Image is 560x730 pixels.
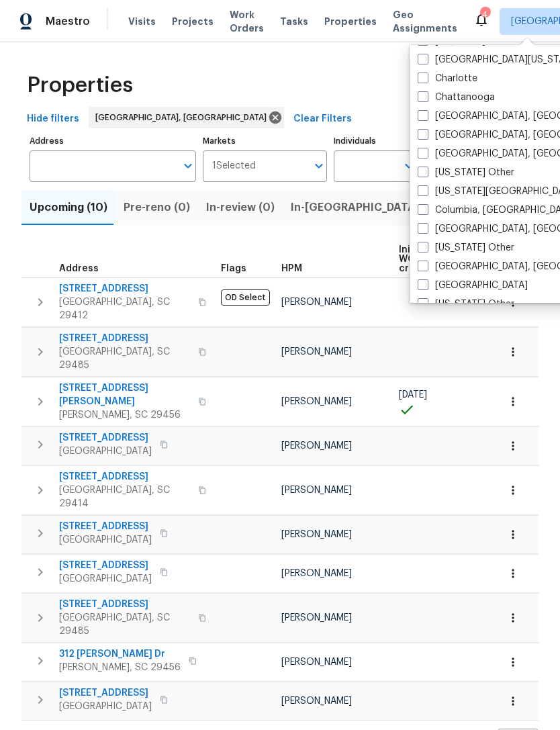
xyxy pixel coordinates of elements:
[281,569,352,578] span: [PERSON_NAME]
[59,381,190,408] span: [STREET_ADDRESS][PERSON_NAME]
[59,332,190,345] span: [STREET_ADDRESS]
[293,111,352,128] span: Clear Filters
[281,347,352,357] span: [PERSON_NAME]
[128,15,156,28] span: Visits
[59,647,181,661] span: 312 [PERSON_NAME] Dr
[124,198,190,217] span: Pre-reno (0)
[59,295,190,322] span: [GEOGRAPHIC_DATA], SC 29412
[59,520,152,533] span: [STREET_ADDRESS]
[89,107,284,128] div: [GEOGRAPHIC_DATA], [GEOGRAPHIC_DATA]
[418,279,528,292] label: [GEOGRAPHIC_DATA]
[281,298,352,307] span: [PERSON_NAME]
[281,397,352,406] span: [PERSON_NAME]
[418,91,495,104] label: Chattanooga
[59,598,190,611] span: [STREET_ADDRESS]
[95,111,272,124] span: [GEOGRAPHIC_DATA], [GEOGRAPHIC_DATA]
[230,8,264,35] span: Work Orders
[203,137,328,145] label: Markets
[281,530,352,539] span: [PERSON_NAME]
[212,161,256,172] span: 1 Selected
[59,264,99,273] span: Address
[281,657,352,667] span: [PERSON_NAME]
[310,156,328,175] button: Open
[59,431,152,445] span: [STREET_ADDRESS]
[206,198,275,217] span: In-review (0)
[59,686,152,700] span: [STREET_ADDRESS]
[30,198,107,217] span: Upcoming (10)
[59,700,152,713] span: [GEOGRAPHIC_DATA]
[30,137,196,145] label: Address
[59,408,190,422] span: [PERSON_NAME], SC 29456
[27,79,133,92] span: Properties
[291,198,436,217] span: In-[GEOGRAPHIC_DATA] (1)
[59,445,152,458] span: [GEOGRAPHIC_DATA]
[59,661,181,674] span: [PERSON_NAME], SC 29456
[59,559,152,572] span: [STREET_ADDRESS]
[221,289,270,306] span: OD Select
[334,137,417,145] label: Individuals
[399,390,427,400] span: [DATE]
[418,166,514,179] label: [US_STATE] Other
[418,241,514,255] label: [US_STATE] Other
[281,486,352,495] span: [PERSON_NAME]
[480,8,489,21] div: 4
[280,17,308,26] span: Tasks
[288,107,357,132] button: Clear Filters
[281,696,352,706] span: [PERSON_NAME]
[418,72,477,85] label: Charlotte
[281,441,352,451] span: [PERSON_NAME]
[172,15,214,28] span: Projects
[59,282,190,295] span: [STREET_ADDRESS]
[59,484,190,510] span: [GEOGRAPHIC_DATA], SC 29414
[21,107,85,132] button: Hide filters
[179,156,197,175] button: Open
[59,345,190,372] span: [GEOGRAPHIC_DATA], SC 29485
[59,611,190,638] span: [GEOGRAPHIC_DATA], SC 29485
[281,613,352,623] span: [PERSON_NAME]
[59,470,190,484] span: [STREET_ADDRESS]
[281,264,302,273] span: HPM
[59,533,152,547] span: [GEOGRAPHIC_DATA]
[393,8,457,35] span: Geo Assignments
[27,111,79,128] span: Hide filters
[418,298,514,311] label: [US_STATE] Other
[399,245,437,273] span: Initial WOs created
[59,572,152,586] span: [GEOGRAPHIC_DATA]
[400,156,418,175] button: Open
[221,264,246,273] span: Flags
[324,15,377,28] span: Properties
[46,15,90,28] span: Maestro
